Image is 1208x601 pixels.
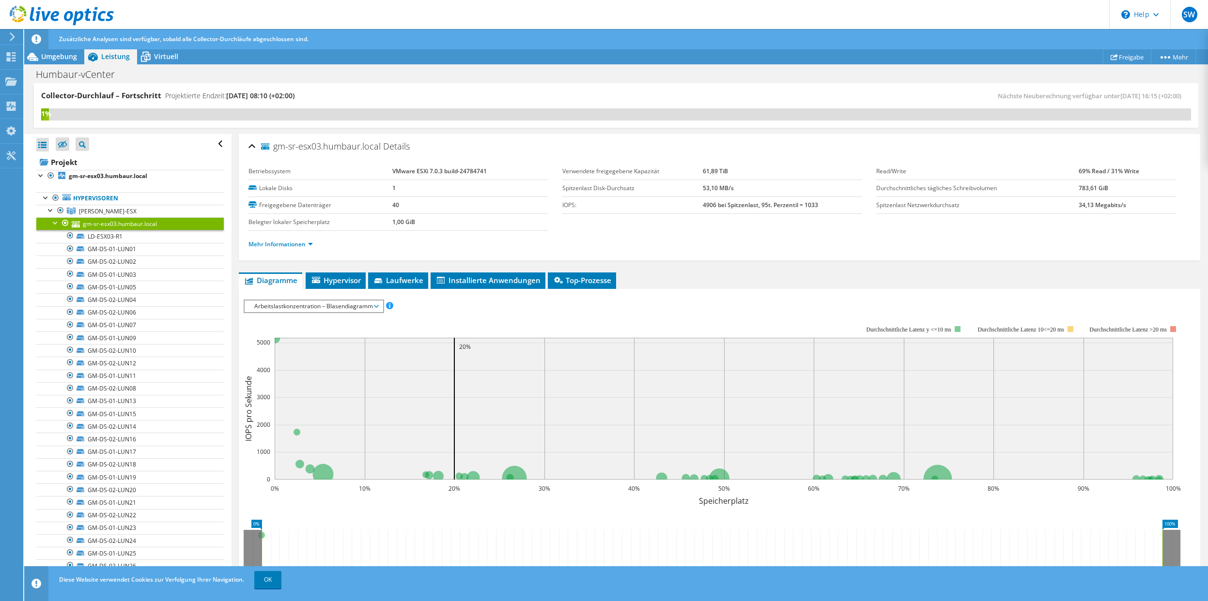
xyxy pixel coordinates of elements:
span: Top-Prozesse [553,275,611,285]
span: SW [1182,7,1197,22]
span: Hypervisor [310,275,361,285]
span: [DATE] 16:15 (+02:00) [1120,91,1181,100]
text: 2000 [257,421,270,429]
a: GM-DS-01-LUN09 [36,331,224,344]
text: Speicherplatz [699,496,749,506]
a: GM-DS-01-LUN23 [36,522,224,534]
span: Laufwerke [373,275,423,285]
a: Mehr Informationen [248,240,313,248]
a: OK [254,571,281,588]
a: GM-DS-02-LUN18 [36,458,224,471]
a: GM-DS-01-LUN01 [36,243,224,255]
span: Nächste Neuberechnung verfügbar unter [998,91,1186,100]
b: 61,89 TiB [703,167,728,175]
span: [DATE] 08:10 (+02:00) [226,91,294,100]
span: Details [383,140,410,152]
b: VMware ESXi 7.0.3 build-24784741 [392,167,487,175]
text: IOPS pro Sekunde [243,376,254,441]
text: 20% [459,343,471,351]
a: GM-DS-02-LUN10 [36,344,224,357]
label: Lokale Disks [248,183,393,193]
h4: Projektierte Endzeit: [165,90,294,101]
svg: \n [1121,10,1130,19]
b: 1,00 GiB [392,218,415,226]
text: 1000 [257,448,270,456]
label: Durchschnittliches tägliches Schreibvolumen [876,183,1078,193]
a: GM-DS-02-LUN04 [36,293,224,306]
b: 40 [392,201,399,209]
a: Hypervisoren [36,192,224,205]
text: 70% [898,484,910,493]
b: 1 [392,184,396,192]
a: GM-DS-01-LUN07 [36,319,224,331]
tspan: Durchschnittliche Latenz 10<=20 ms [977,326,1064,333]
tspan: Durchschnittliche Latenz y <=10 ms [866,326,951,333]
text: 0% [270,484,279,493]
a: GM-DS-01-LUN03 [36,268,224,281]
label: Verwendete freigegebene Kapazität [562,166,703,176]
text: 10% [359,484,371,493]
a: GM-DS-01-LUN15 [36,407,224,420]
a: GM-DS-01-LUN21 [36,496,224,509]
div: 1% [41,108,49,119]
a: GM-DS-01-LUN17 [36,446,224,458]
a: GM-DS-02-LUN08 [36,382,224,395]
text: Durchschnittliche Latenz >20 ms [1089,326,1167,333]
a: GM-DS-02-LUN20 [36,483,224,496]
span: Installierte Anwendungen [435,275,541,285]
span: Virtuell [154,52,178,61]
a: GM-DS-02-LUN16 [36,433,224,445]
a: GM-DS-01-LUN25 [36,547,224,559]
text: 5000 [257,338,270,346]
label: Betriebssystem [248,166,393,176]
a: GM-DS-02-LUN12 [36,357,224,369]
a: Freigabe [1103,49,1151,64]
h1: Humbaur-vCenter [31,69,130,80]
a: GM-DS-02-LUN14 [36,420,224,433]
text: 90% [1078,484,1089,493]
a: GM-DS-01-LUN13 [36,395,224,407]
span: Umgebung [41,52,77,61]
a: GM-DS-02-LUN24 [36,534,224,547]
span: Arbeitslastkonzentration – Blasendiagramm [249,300,378,312]
text: 40% [628,484,640,493]
text: 3000 [257,393,270,401]
a: gm-sr-esx03.humbaur.local [36,217,224,230]
span: gm-sr-esx03.humbaur.local [261,142,381,151]
b: 4906 bei Spitzenlast, 95t. Perzentil = 1033 [703,201,818,209]
b: 53,10 MB/s [703,184,734,192]
a: GM-DS-01-LUN19 [36,471,224,483]
label: Spitzenlast Netzwerkdurchsatz [876,200,1078,210]
text: 100% [1165,484,1180,493]
b: 69% Read / 31% Write [1079,167,1139,175]
label: Freigegebene Datenträger [248,200,393,210]
a: GM-CL-ESX [36,205,224,217]
span: Diagramme [244,275,297,285]
a: LD-ESX03-R1 [36,230,224,242]
a: Projekt [36,154,224,170]
a: GM-DS-02-LUN06 [36,306,224,319]
a: Mehr [1151,49,1196,64]
text: 0 [267,475,270,483]
label: IOPS: [562,200,703,210]
text: 50% [718,484,730,493]
a: GM-DS-01-LUN11 [36,370,224,382]
text: 20% [449,484,460,493]
span: Leistung [101,52,130,61]
text: 60% [808,484,820,493]
a: GM-DS-02-LUN22 [36,509,224,522]
a: GM-DS-02-LUN26 [36,559,224,572]
span: Zusätzliche Analysen sind verfügbar, sobald alle Collector-Durchläufe abgeschlossen sind. [59,35,309,43]
text: 30% [539,484,550,493]
b: 34,13 Megabits/s [1079,201,1126,209]
label: Spitzenlast Disk-Durchsatz [562,183,703,193]
text: 80% [988,484,999,493]
span: Diese Website verwendet Cookies zur Verfolgung Ihrer Navigation. [59,575,244,584]
b: gm-sr-esx03.humbaur.local [69,172,147,180]
label: Read/Write [876,166,1078,176]
a: gm-sr-esx03.humbaur.local [36,170,224,182]
label: Belegter lokaler Speicherplatz [248,217,393,227]
a: GM-DS-01-LUN05 [36,281,224,293]
text: 4000 [257,366,270,374]
a: GM-DS-02-LUN02 [36,255,224,268]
